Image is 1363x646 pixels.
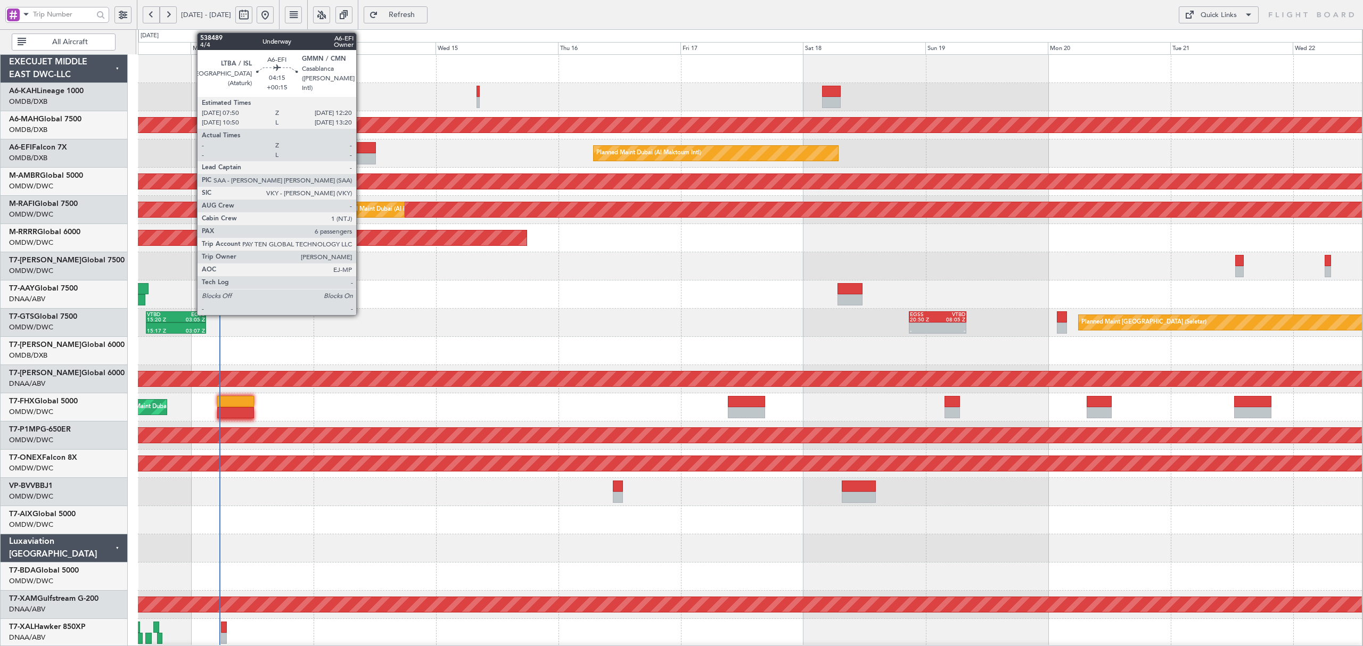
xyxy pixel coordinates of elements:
[176,317,206,322] div: 03:05 Z
[9,369,81,377] span: T7-[PERSON_NAME]
[436,42,558,55] div: Wed 15
[9,200,78,208] a: M-RAFIGlobal 7500
[9,97,47,106] a: OMDB/DXB
[9,294,45,304] a: DNAA/ABV
[9,426,40,433] span: T7-P1MP
[9,492,53,501] a: OMDW/DWC
[147,312,176,317] div: VTBD
[9,623,86,631] a: T7-XALHawker 850XP
[9,266,53,276] a: OMDW/DWC
[9,153,47,163] a: OMDB/DXB
[33,6,93,22] input: Trip Number
[214,230,318,246] div: Planned Maint Dubai (Al Maktoum Intl)
[380,11,424,19] span: Refresh
[558,42,680,55] div: Thu 16
[9,397,35,405] span: T7-FHX
[596,145,701,161] div: Planned Maint Dubai (Al Maktoum Intl)
[9,397,78,405] a: T7-FHXGlobal 5000
[9,623,34,631] span: T7-XAL
[1048,42,1170,55] div: Mon 20
[9,181,53,191] a: OMDW/DWC
[176,328,205,334] div: 03:07 Z
[9,463,53,473] a: OMDW/DWC
[191,42,313,55] div: Mon 13
[364,6,428,23] button: Refresh
[9,285,78,292] a: T7-AAYGlobal 7500
[181,10,231,20] span: [DATE] - [DATE]
[9,407,53,417] a: OMDW/DWC
[9,144,67,151] a: A6-EFIFalcon 7X
[910,317,938,322] div: 20:50 Z
[9,87,37,95] span: A6-KAH
[9,510,76,518] a: T7-AIXGlobal 5000
[9,510,32,518] span: T7-AIX
[9,238,53,247] a: OMDW/DWC
[9,482,35,490] span: VP-BVV
[910,312,938,317] div: EGSS
[9,322,53,332] a: OMDW/DWC
[9,567,36,574] span: T7-BDA
[9,200,35,208] span: M-RAFI
[938,312,965,317] div: VTBD
[313,42,436,55] div: Tue 14
[680,42,803,55] div: Fri 17
[9,379,45,388] a: DNAA/ABV
[9,520,53,529] a: OMDW/DWC
[176,312,206,317] div: EGSS
[9,454,42,461] span: T7-ONEX
[9,341,125,349] a: T7-[PERSON_NAME]Global 6000
[1201,10,1237,21] div: Quick Links
[9,115,38,123] span: A6-MAH
[9,595,98,602] a: T7-XAMGulfstream G-200
[9,313,77,320] a: T7-GTSGlobal 7500
[9,426,71,433] a: T7-P1MPG-650ER
[9,256,81,264] span: T7-[PERSON_NAME]
[112,399,217,415] div: Planned Maint Dubai (Al Maktoum Intl)
[9,228,37,236] span: M-RRRR
[9,351,47,360] a: OMDB/DXB
[9,172,83,179] a: M-AMBRGlobal 5000
[9,435,53,445] a: OMDW/DWC
[9,210,53,219] a: OMDW/DWC
[925,42,1048,55] div: Sun 19
[336,202,441,218] div: Planned Maint Dubai (Al Maktoum Intl)
[9,454,77,461] a: T7-ONEXFalcon 8X
[9,482,53,490] a: VP-BVVBBJ1
[9,341,81,349] span: T7-[PERSON_NAME]
[938,328,965,334] div: -
[28,38,112,46] span: All Aircraft
[141,31,159,40] div: [DATE]
[1179,6,1259,23] button: Quick Links
[803,42,925,55] div: Sat 18
[9,369,125,377] a: T7-[PERSON_NAME]Global 6000
[938,317,965,322] div: 08:05 Z
[9,256,125,264] a: T7-[PERSON_NAME]Global 7500
[910,328,938,334] div: -
[9,567,79,574] a: T7-BDAGlobal 5000
[9,604,45,614] a: DNAA/ABV
[9,228,80,236] a: M-RRRRGlobal 6000
[9,633,45,642] a: DNAA/ABV
[1170,42,1293,55] div: Tue 21
[9,125,47,135] a: OMDB/DXB
[9,313,34,320] span: T7-GTS
[9,87,84,95] a: A6-KAHLineage 1000
[9,285,35,292] span: T7-AAY
[9,144,32,151] span: A6-EFI
[12,34,116,51] button: All Aircraft
[147,328,176,334] div: 15:17 Z
[9,172,40,179] span: M-AMBR
[147,317,176,322] div: 15:20 Z
[9,576,53,586] a: OMDW/DWC
[9,115,81,123] a: A6-MAHGlobal 7500
[1081,314,1206,330] div: Planned Maint [GEOGRAPHIC_DATA] (Seletar)
[9,595,37,602] span: T7-XAM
